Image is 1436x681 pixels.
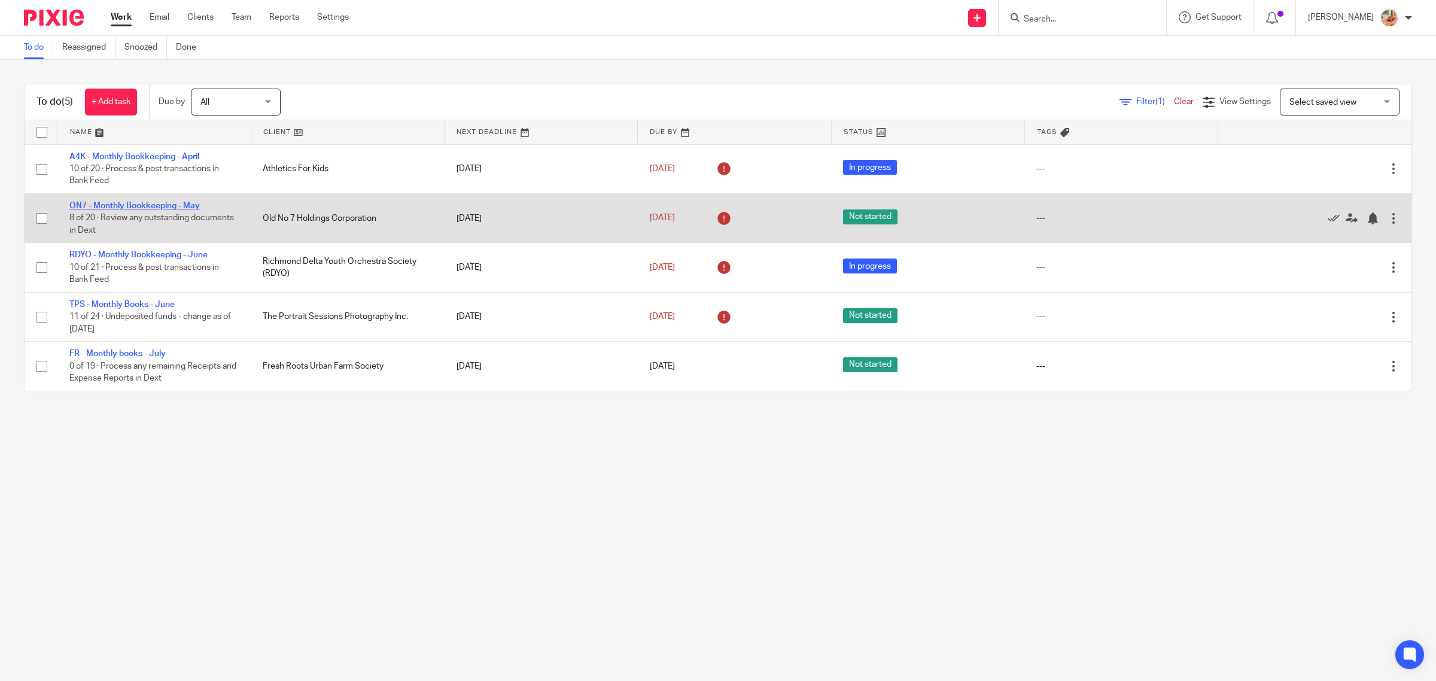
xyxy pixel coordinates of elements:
td: [DATE] [445,243,638,292]
div: --- [1036,212,1206,224]
div: --- [1036,311,1206,323]
span: 0 of 19 · Process any remaining Receipts and Expense Reports in Dext [69,362,236,383]
span: [DATE] [650,263,675,272]
span: Filter [1136,98,1174,106]
span: [DATE] [650,165,675,173]
span: 8 of 20 · Review any outstanding documents in Dext [69,214,234,235]
span: Not started [843,308,898,323]
span: [DATE] [650,312,675,321]
span: View Settings [1219,98,1271,106]
span: Not started [843,209,898,224]
a: Team [232,11,251,23]
span: Select saved view [1289,98,1356,107]
span: Get Support [1195,13,1242,22]
a: FR - Monthly books - July [69,349,166,358]
a: Settings [317,11,349,23]
span: All [200,98,209,107]
span: 10 of 21 · Process & post transactions in Bank Feed [69,263,219,284]
img: MIC.jpg [1380,8,1399,28]
span: 11 of 24 · Undeposited funds - change as of [DATE] [69,312,231,333]
a: Email [150,11,169,23]
a: + Add task [85,89,137,115]
a: Mark as done [1328,212,1346,224]
span: In progress [843,160,897,175]
a: Snoozed [124,36,167,59]
a: Done [176,36,205,59]
div: --- [1036,262,1206,273]
td: [DATE] [445,342,638,391]
td: Athletics For Kids [251,144,444,193]
td: [DATE] [445,292,638,341]
p: [PERSON_NAME] [1308,11,1374,23]
span: Not started [843,357,898,372]
a: Clear [1174,98,1194,106]
a: Reports [269,11,299,23]
div: --- [1036,163,1206,175]
td: The Portrait Sessions Photography Inc. [251,292,444,341]
a: ON7 - Monthly Bookkeeping - May [69,202,200,210]
a: RDYO - Monthly Bookkeeping - June [69,251,208,259]
td: Richmond Delta Youth Orchestra Society (RDYO) [251,243,444,292]
td: [DATE] [445,144,638,193]
a: Reassigned [62,36,115,59]
a: Clients [187,11,214,23]
span: In progress [843,259,897,273]
td: Old No 7 Holdings Corporation [251,193,444,242]
div: --- [1036,360,1206,372]
span: [DATE] [650,362,675,370]
span: 10 of 20 · Process & post transactions in Bank Feed [69,165,219,186]
td: Fresh Roots Urban Farm Society [251,342,444,391]
span: (1) [1155,98,1165,106]
td: [DATE] [445,193,638,242]
h1: To do [36,96,73,108]
img: Pixie [24,10,84,26]
a: TPS - Monthly Books - June [69,300,175,309]
a: A4K - Monthly Bookkeeping - April [69,153,199,161]
span: [DATE] [650,214,675,223]
span: Tags [1037,129,1057,135]
p: Due by [159,96,185,108]
a: To do [24,36,53,59]
a: Work [111,11,132,23]
input: Search [1023,14,1130,25]
span: (5) [62,97,73,107]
